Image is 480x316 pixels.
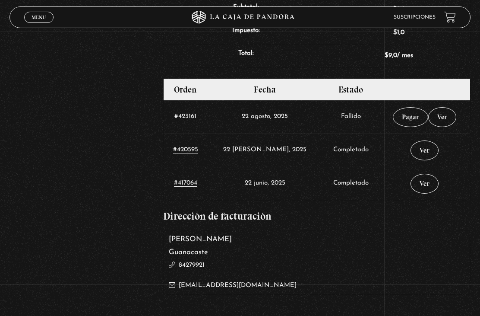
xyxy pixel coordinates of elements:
span: $ [393,29,397,36]
a: #417064 [174,180,197,187]
address: [PERSON_NAME] Guanacaste [163,230,470,295]
p: [EMAIL_ADDRESS][DOMAIN_NAME] [169,280,435,291]
td: Fallido [323,100,379,134]
h2: Dirección de facturación [163,211,470,221]
span: 1,0 [393,29,404,36]
p: 84279921 [169,259,435,271]
th: Impuesto: [164,21,328,45]
time: 1750614555 [245,180,285,186]
a: Ver [428,107,456,127]
time: 1753206557 [223,147,306,153]
a: #420595 [173,147,198,153]
span: Orden [174,84,197,95]
span: Cerrar [28,22,49,28]
span: 9,0 [385,52,397,59]
a: Ver [411,140,439,160]
span: $ [385,52,388,59]
th: Total: [164,44,328,67]
a: View your shopping cart [444,11,456,23]
span: Menu [32,15,46,20]
a: #423161 [174,113,196,120]
td: Completado [323,167,379,200]
time: 1755884960 [242,113,288,120]
a: Ver [411,174,439,194]
span: Estado [338,84,363,95]
span: Fecha [254,84,276,95]
td: Completado [323,134,379,167]
a: Suscripciones [394,15,436,20]
td: / mes [328,44,470,67]
a: Pagar [393,107,428,127]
